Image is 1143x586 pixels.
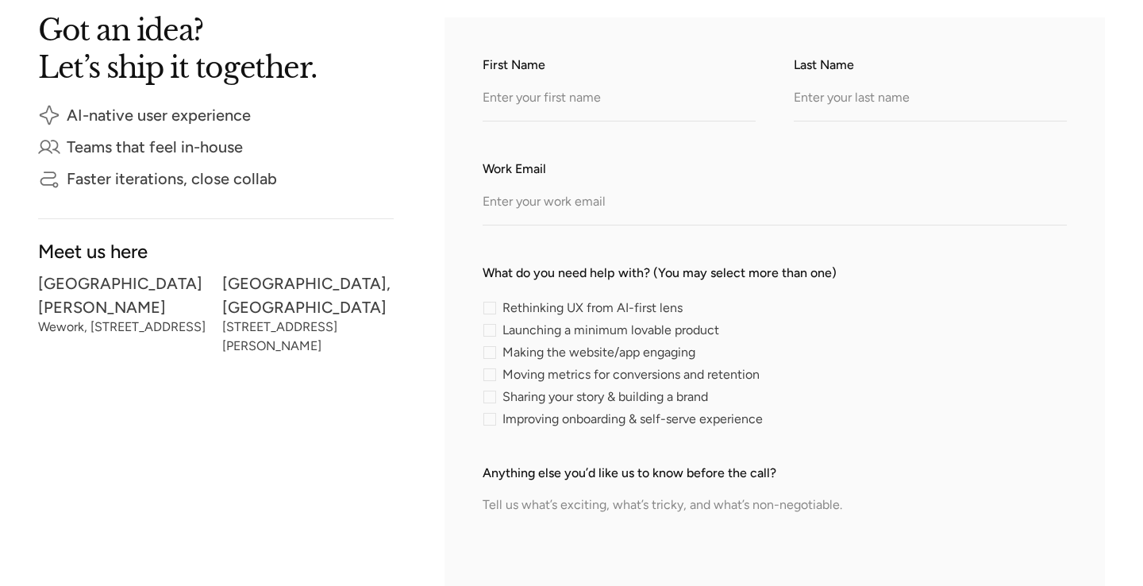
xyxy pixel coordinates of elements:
h2: Got an idea? Let’s ship it together. [38,17,394,79]
label: Last Name [794,56,1067,75]
span: Launching a minimum lovable product [502,326,719,335]
label: Work Email [483,160,1067,179]
span: Improving onboarding & self-serve experience [502,414,763,424]
div: Teams that feel in-house [67,141,243,152]
span: Rethinking UX from AI-first lens [502,303,683,313]
div: Meet us here [38,245,394,258]
div: Wework, [STREET_ADDRESS] [38,322,210,332]
label: Anything else you’d like us to know before the call? [483,464,1067,483]
input: Enter your last name [794,78,1067,121]
div: [GEOGRAPHIC_DATA][PERSON_NAME] [38,278,210,313]
span: Making the website/app engaging [502,348,695,357]
div: Faster iterations, close collab [67,173,277,184]
label: What do you need help with? (You may select more than one) [483,264,1067,283]
span: Sharing your story & building a brand [502,392,708,402]
input: Enter your work email [483,182,1067,226]
input: Enter your first name [483,78,756,121]
label: First Name [483,56,756,75]
div: AI-native user experience [67,110,251,121]
span: Moving metrics for conversions and retention [502,370,760,380]
div: [GEOGRAPHIC_DATA], [GEOGRAPHIC_DATA] [222,278,394,313]
div: [STREET_ADDRESS][PERSON_NAME] [222,322,394,351]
